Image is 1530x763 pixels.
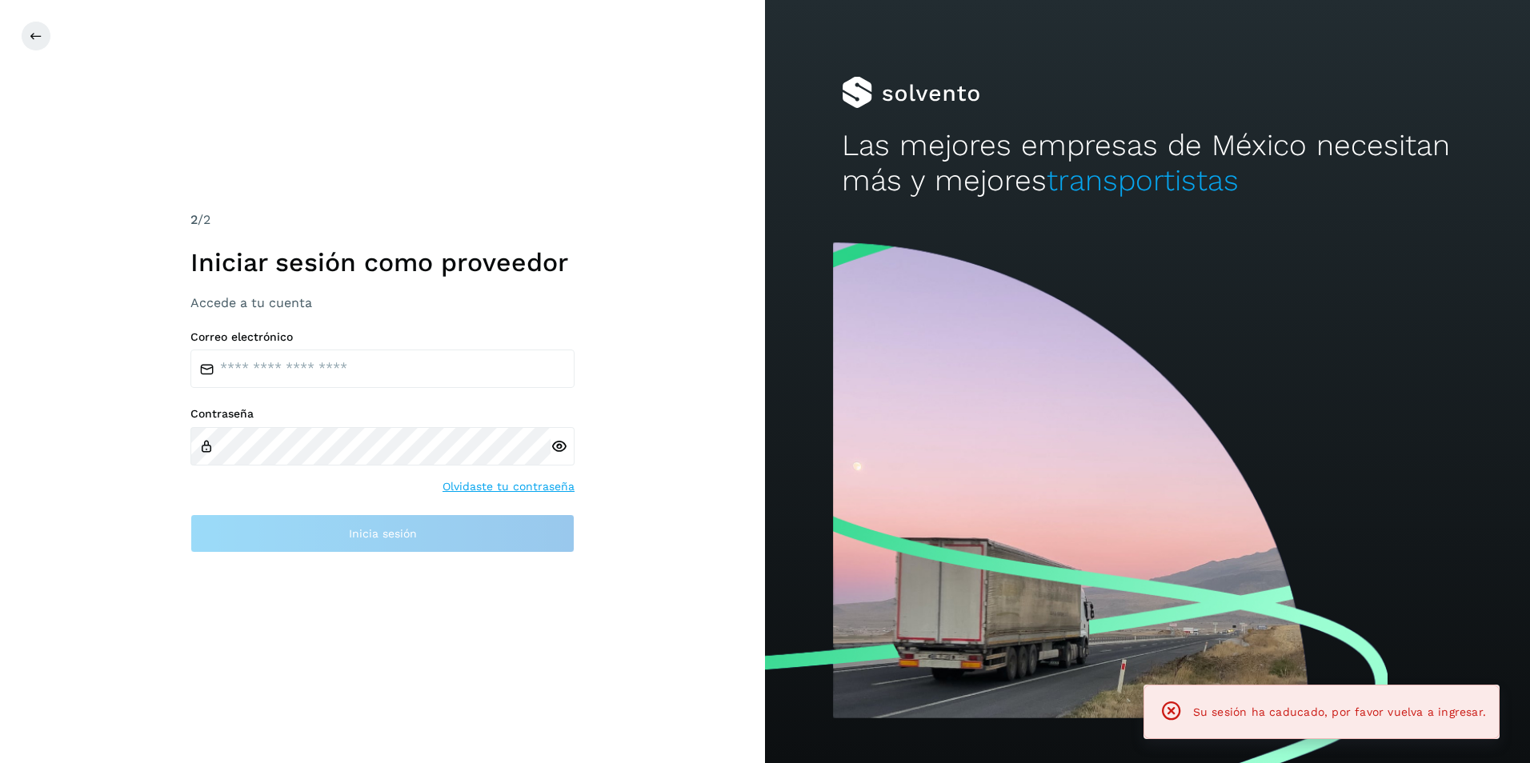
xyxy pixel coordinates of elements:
[1047,163,1239,198] span: transportistas
[190,407,575,421] label: Contraseña
[190,514,575,553] button: Inicia sesión
[1193,705,1486,718] span: Su sesión ha caducado, por favor vuelva a ingresar.
[190,247,575,278] h1: Iniciar sesión como proveedor
[443,478,575,495] a: Olvidaste tu contraseña
[349,528,417,539] span: Inicia sesión
[190,210,575,230] div: /2
[190,212,198,227] span: 2
[190,330,575,344] label: Correo electrónico
[190,295,575,310] h3: Accede a tu cuenta
[842,128,1454,199] h2: Las mejores empresas de México necesitan más y mejores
